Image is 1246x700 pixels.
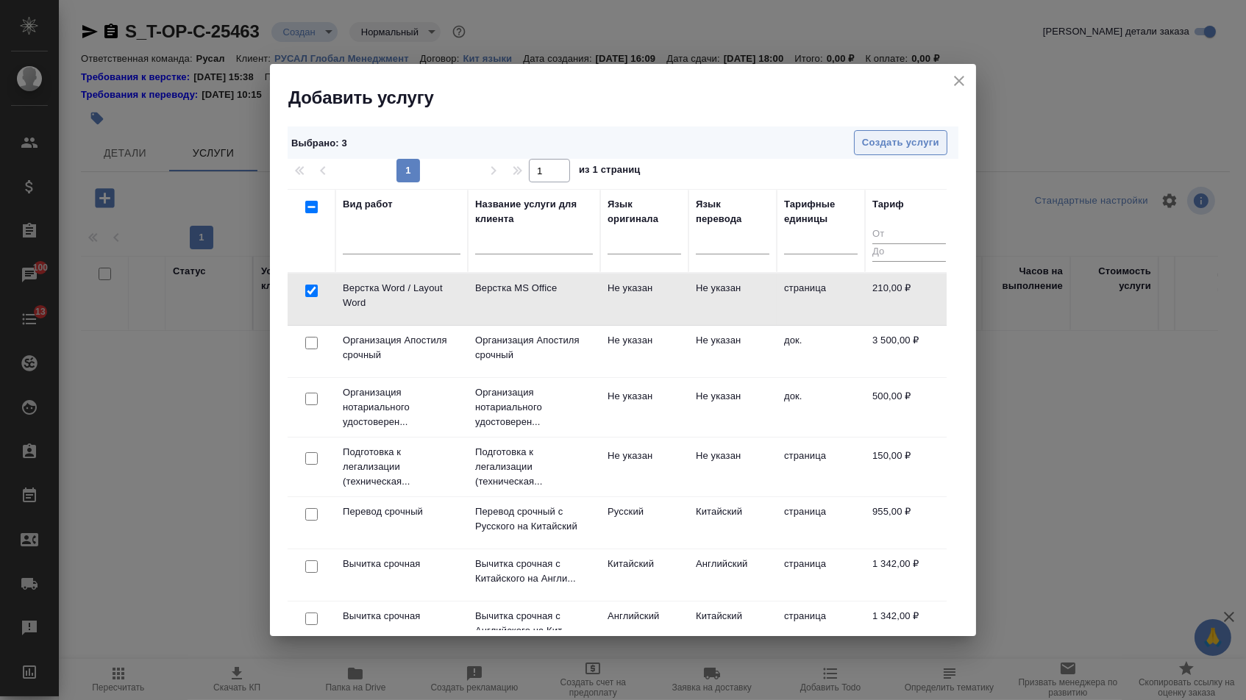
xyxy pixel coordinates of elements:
[865,441,953,493] td: 150,00 ₽
[688,441,777,493] td: Не указан
[777,326,865,377] td: док.
[343,281,460,310] p: Верстка Word / Layout Word
[865,274,953,325] td: 210,00 ₽
[608,197,681,226] div: Язык оригинала
[600,326,688,377] td: Не указан
[777,601,865,653] td: страница
[600,274,688,325] td: Не указан
[872,226,946,244] input: От
[696,197,769,226] div: Язык перевода
[291,137,347,149] span: Выбрано : 3
[600,441,688,493] td: Не указан
[688,549,777,601] td: Английский
[777,382,865,433] td: док.
[777,549,865,601] td: страница
[343,504,460,519] p: Перевод срочный
[854,130,947,156] button: Создать услуги
[777,497,865,549] td: страница
[948,70,970,92] button: close
[343,385,460,429] p: Организация нотариального удостоверен...
[872,197,904,212] div: Тариф
[475,557,593,586] p: Вычитка срочная с Китайского на Англи...
[688,601,777,653] td: Китайский
[872,243,946,262] input: До
[475,445,593,489] p: Подготовка к легализации (техническая...
[475,504,593,534] p: Перевод срочный с Русского на Китайский
[600,549,688,601] td: Китайский
[865,601,953,653] td: 1 342,00 ₽
[862,135,939,151] span: Создать услуги
[688,274,777,325] td: Не указан
[600,497,688,549] td: Русский
[475,333,593,362] p: Организация Апостиля срочный
[688,326,777,377] td: Не указан
[865,382,953,433] td: 500,00 ₽
[475,281,593,296] p: Верстка MS Office
[688,382,777,433] td: Не указан
[688,497,777,549] td: Китайский
[865,326,953,377] td: 3 500,00 ₽
[288,86,976,110] h2: Добавить услугу
[475,385,593,429] p: Организация нотариального удостоверен...
[343,333,460,362] p: Организация Апостиля срочный
[600,382,688,433] td: Не указан
[475,609,593,638] p: Вычитка срочная с Английского на Кит...
[475,197,593,226] div: Название услуги для клиента
[865,497,953,549] td: 955,00 ₽
[784,197,858,226] div: Тарифные единицы
[343,197,393,212] div: Вид работ
[865,549,953,601] td: 1 342,00 ₽
[600,601,688,653] td: Английский
[777,274,865,325] td: страница
[579,161,641,182] span: из 1 страниц
[343,557,460,571] p: Вычитка срочная
[343,609,460,624] p: Вычитка срочная
[343,445,460,489] p: Подготовка к легализации (техническая...
[777,441,865,493] td: страница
